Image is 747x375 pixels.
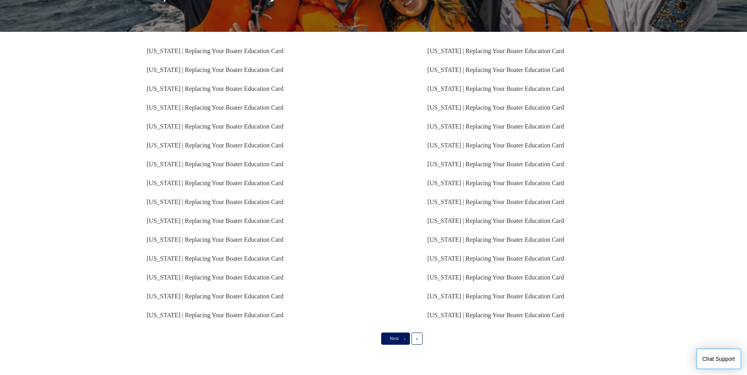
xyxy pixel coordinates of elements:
[427,199,564,205] a: [US_STATE] | Replacing Your Boater Education Card
[389,336,399,341] span: Next
[427,312,564,318] a: [US_STATE] | Replacing Your Boater Education Card
[427,123,564,130] a: [US_STATE] | Replacing Your Boater Education Card
[147,66,284,73] a: [US_STATE] | Replacing Your Boater Education Card
[147,274,284,281] a: [US_STATE] | Replacing Your Boater Education Card
[427,255,564,262] a: [US_STATE] | Replacing Your Boater Education Card
[147,123,284,130] a: [US_STATE] | Replacing Your Boater Education Card
[696,349,741,369] button: Chat Support
[427,48,564,54] a: [US_STATE] | Replacing Your Boater Education Card
[427,180,564,186] a: [US_STATE] | Replacing Your Boater Education Card
[147,236,284,243] a: [US_STATE] | Replacing Your Boater Education Card
[427,142,564,149] a: [US_STATE] | Replacing Your Boater Education Card
[416,336,418,341] span: »
[427,274,564,281] a: [US_STATE] | Replacing Your Boater Education Card
[147,255,284,262] a: [US_STATE] | Replacing Your Boater Education Card
[147,161,284,167] a: [US_STATE] | Replacing Your Boater Education Card
[427,104,564,111] a: [US_STATE] | Replacing Your Boater Education Card
[147,104,284,111] a: [US_STATE] | Replacing Your Boater Education Card
[404,336,406,341] span: ›
[427,66,564,73] a: [US_STATE] | Replacing Your Boater Education Card
[427,293,564,300] a: [US_STATE] | Replacing Your Boater Education Card
[427,161,564,167] a: [US_STATE] | Replacing Your Boater Education Card
[427,236,564,243] a: [US_STATE] | Replacing Your Boater Education Card
[427,85,564,92] a: [US_STATE] | Replacing Your Boater Education Card
[147,217,284,224] a: [US_STATE] | Replacing Your Boater Education Card
[147,48,284,54] a: [US_STATE] | Replacing Your Boater Education Card
[147,180,284,186] a: [US_STATE] | Replacing Your Boater Education Card
[147,312,284,318] a: [US_STATE] | Replacing Your Boater Education Card
[427,217,564,224] a: [US_STATE] | Replacing Your Boater Education Card
[147,85,284,92] a: [US_STATE] | Replacing Your Boater Education Card
[381,333,410,344] a: Next
[147,199,284,205] a: [US_STATE] | Replacing Your Boater Education Card
[147,142,284,149] a: [US_STATE] | Replacing Your Boater Education Card
[147,293,284,300] a: [US_STATE] | Replacing Your Boater Education Card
